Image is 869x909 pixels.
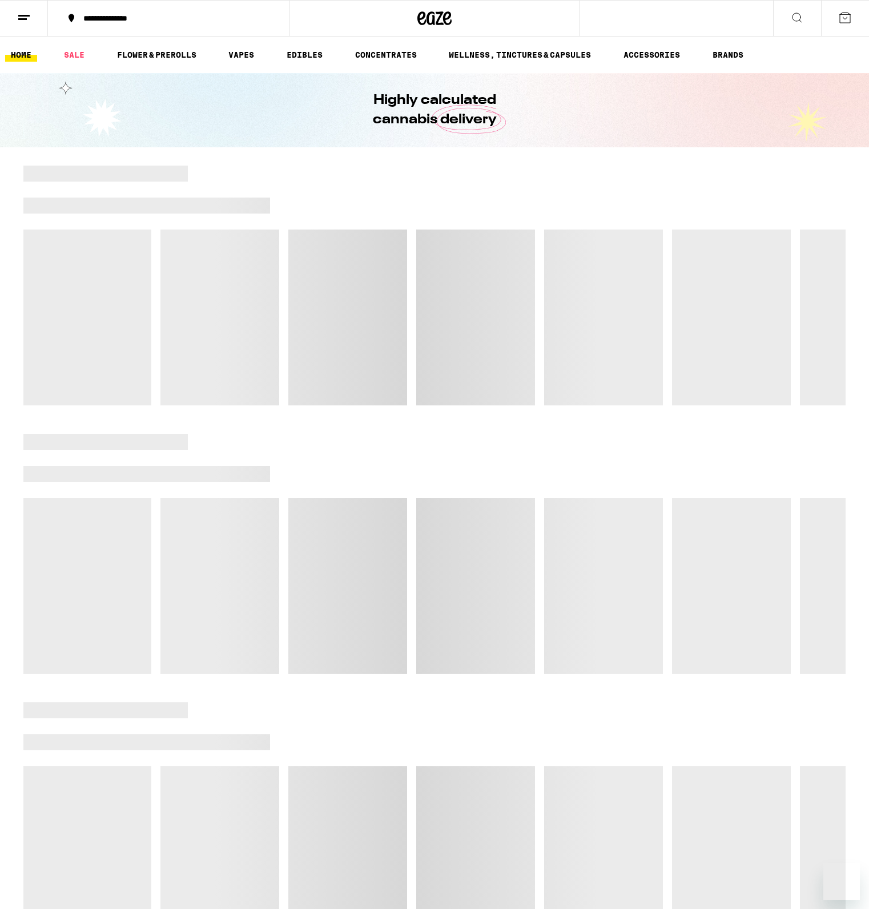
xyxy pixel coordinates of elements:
a: ACCESSORIES [618,48,686,62]
a: FLOWER & PREROLLS [111,48,202,62]
iframe: Button to launch messaging window [823,863,860,900]
a: WELLNESS, TINCTURES & CAPSULES [443,48,597,62]
a: SALE [58,48,90,62]
a: VAPES [223,48,260,62]
a: HOME [5,48,37,62]
a: EDIBLES [281,48,328,62]
h1: Highly calculated cannabis delivery [340,91,529,130]
a: BRANDS [707,48,749,62]
a: CONCENTRATES [349,48,423,62]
